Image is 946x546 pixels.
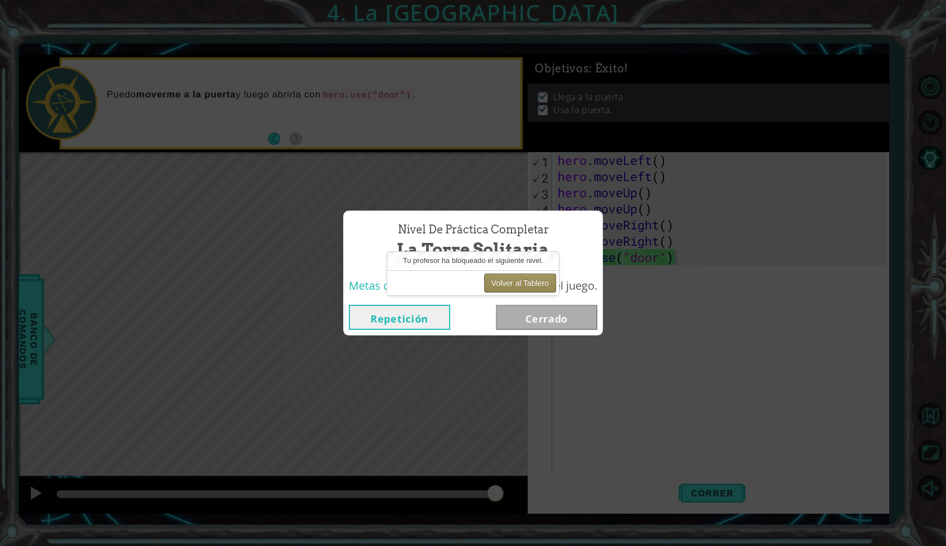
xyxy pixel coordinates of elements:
span: Metas de aprendizaje: [349,278,461,293]
button: Volver al Tablero [484,274,556,292]
span: Nivel de Práctica Completar [398,222,549,238]
button: Cerrado [496,305,597,330]
span: Tu profesor ha bloqueado el siguiente nivel. [403,256,543,265]
button: Repetición [349,305,450,330]
span: La Torre Solitaria [397,237,549,261]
